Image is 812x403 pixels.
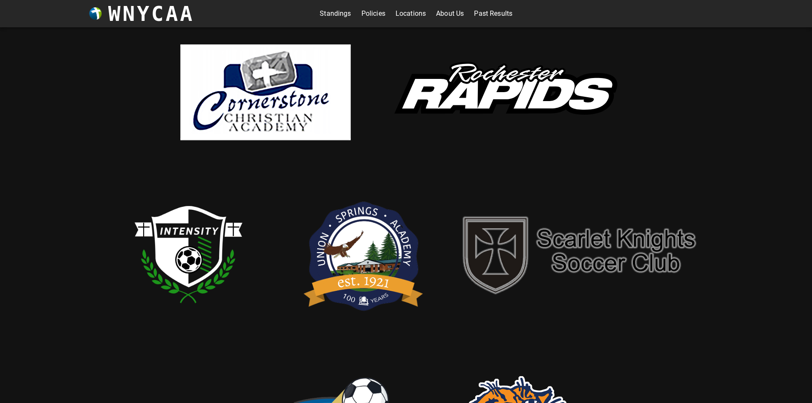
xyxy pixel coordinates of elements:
img: wnycaaBall.png [89,7,102,20]
a: About Us [436,7,464,20]
img: sk.png [453,208,709,300]
a: Locations [396,7,426,20]
img: cornerstone.png [180,44,351,140]
a: Past Results [474,7,512,20]
img: intensity.png [104,169,274,339]
h3: WNYCAA [108,2,194,26]
img: rapids.svg [376,45,632,140]
a: Standings [320,7,351,20]
a: Policies [361,7,385,20]
img: usa.png [300,188,428,320]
